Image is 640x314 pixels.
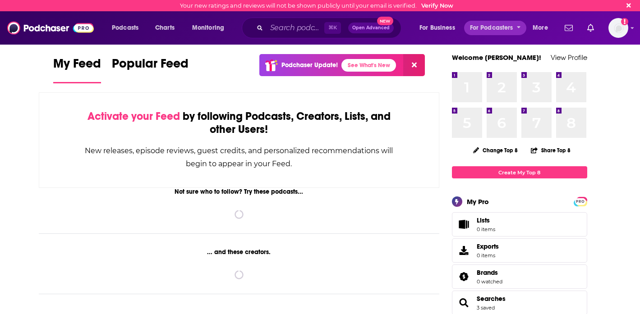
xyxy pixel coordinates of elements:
span: Brands [477,268,498,277]
div: by following Podcasts, Creators, Lists, and other Users! [84,110,394,136]
button: Change Top 8 [468,145,524,156]
a: Show notifications dropdown [584,20,598,36]
span: Popular Feed [112,56,189,77]
a: Brands [477,268,502,277]
span: Open Advanced [352,26,390,30]
button: Show profile menu [608,18,628,38]
div: Your new ratings and reviews will not be shown publicly until your email is verified. [180,2,453,9]
a: Lists [452,212,587,237]
a: My Feed [53,56,101,83]
button: open menu [464,21,526,35]
div: Not sure who to follow? Try these podcasts... [39,188,440,196]
span: Podcasts [112,22,138,34]
span: Monitoring [192,22,224,34]
span: Exports [477,242,499,250]
a: View Profile [551,53,587,62]
div: ... and these creators. [39,248,440,256]
span: Activate your Feed [87,109,180,123]
span: Brands [452,264,587,289]
button: open menu [526,21,559,35]
span: ⌘ K [324,22,341,34]
span: Lists [455,218,473,231]
svg: Email not verified [621,18,628,25]
a: Show notifications dropdown [561,20,576,36]
span: Charts [155,22,175,34]
p: Podchaser Update! [281,61,338,69]
span: 0 items [477,226,495,232]
a: See What's New [341,59,396,72]
a: Searches [477,295,506,303]
a: PRO [575,198,586,205]
a: Verify Now [421,2,453,9]
span: Logged in as atenbroek [608,18,628,38]
a: Welcome [PERSON_NAME]! [452,53,541,62]
span: Exports [455,244,473,257]
div: My Pro [467,197,489,206]
button: open menu [186,21,236,35]
a: Charts [149,21,180,35]
span: Lists [477,216,490,224]
a: Searches [455,296,473,309]
img: User Profile [608,18,628,38]
div: New releases, episode reviews, guest credits, and personalized recommendations will begin to appe... [84,144,394,170]
button: open menu [106,21,150,35]
span: More [533,22,548,34]
input: Search podcasts, credits, & more... [267,21,324,35]
button: open menu [413,21,466,35]
div: Search podcasts, credits, & more... [250,18,410,38]
span: Lists [477,216,495,224]
span: For Business [419,22,455,34]
a: Exports [452,238,587,263]
a: 0 watched [477,278,502,285]
span: 0 items [477,252,499,259]
span: My Feed [53,56,101,77]
a: Popular Feed [112,56,189,83]
button: Share Top 8 [530,141,571,159]
a: 3 saved [477,305,495,311]
a: Create My Top 8 [452,166,587,178]
button: Open AdvancedNew [348,23,394,33]
span: New [377,17,393,25]
img: Podchaser - Follow, Share and Rate Podcasts [7,19,94,36]
span: For Podcasters [470,22,513,34]
a: Brands [455,270,473,283]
